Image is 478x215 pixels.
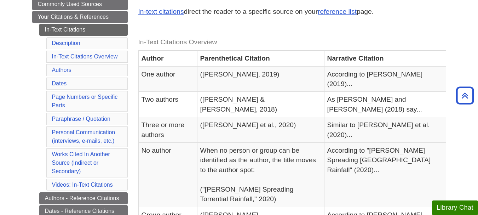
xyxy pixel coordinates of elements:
[324,117,446,143] td: Similar to [PERSON_NAME] et al. (2020)...
[138,51,197,66] th: Author
[324,66,446,92] td: According to [PERSON_NAME] (2019)...
[324,92,446,117] td: As [PERSON_NAME] and [PERSON_NAME] (2018) say...
[197,66,324,92] td: ([PERSON_NAME], 2019)
[38,14,109,20] span: Your Citations & References
[138,8,184,15] a: In-text citations
[52,40,80,46] a: Description
[52,151,110,174] a: Works Cited In Another Source (Indirect or Secondary)
[39,24,128,36] a: In-Text Citations
[197,117,324,143] td: ([PERSON_NAME] et al., 2020)
[32,11,128,23] a: Your Citations & References
[52,182,113,188] a: Videos: In-Text Citations
[324,51,446,66] th: Narrative Citation
[138,92,197,117] td: Two authors
[138,34,446,50] caption: In-Text Citations Overview
[138,7,446,17] p: direct the reader to a specific source on your page.
[197,51,324,66] th: Parenthetical Citation
[197,92,324,117] td: ([PERSON_NAME] & [PERSON_NAME], 2018)
[52,116,110,122] a: Paraphrase / Quotation
[138,143,197,207] td: No author
[432,200,478,215] button: Library Chat
[318,8,357,15] a: reference list
[52,94,118,108] a: Page Numbers or Specific Parts
[52,67,71,73] a: Authors
[38,1,102,7] span: Commonly Used Sources
[138,66,197,92] td: One author
[197,143,324,207] td: When no person or group can be identified as the author, the title moves to the author spot: ("[P...
[324,143,446,207] td: According to "[PERSON_NAME] Spreading [GEOGRAPHIC_DATA] Rainfall" (2020)...
[138,117,197,143] td: Three or more authors
[52,53,118,60] a: In-Text Citations Overview
[52,129,115,144] a: Personal Communication(interviews, e-mails, etc.)
[454,91,476,100] a: Back to Top
[52,80,67,86] a: Dates
[39,192,128,204] a: Authors - Reference Citations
